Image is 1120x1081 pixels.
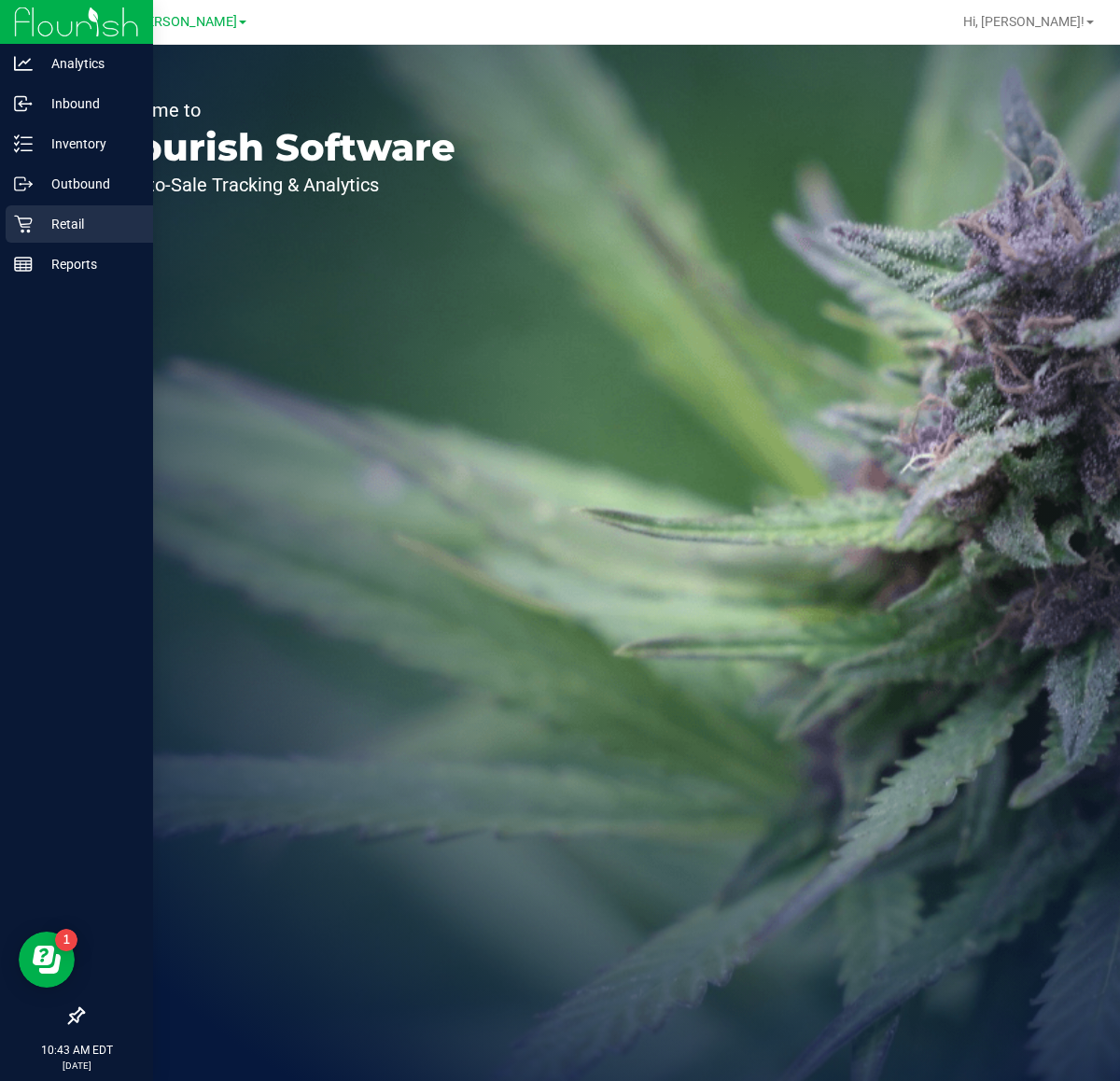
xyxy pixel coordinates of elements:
inline-svg: Analytics [14,54,33,73]
iframe: Resource center unread badge [55,929,77,951]
inline-svg: Retail [14,215,33,233]
p: [DATE] [8,1059,145,1073]
p: Reports [33,253,145,275]
inline-svg: Outbound [14,175,33,193]
span: Hi, [PERSON_NAME]! [963,14,1085,29]
p: 10:43 AM EDT [8,1042,145,1059]
p: Inventory [33,133,145,155]
p: Inbound [33,92,145,115]
span: [PERSON_NAME] [134,14,237,30]
inline-svg: Inbound [14,94,33,113]
p: Outbound [33,173,145,195]
p: Retail [33,213,145,235]
p: Analytics [33,52,145,75]
p: Welcome to [101,101,455,119]
inline-svg: Reports [14,255,33,274]
inline-svg: Inventory [14,134,33,153]
p: Flourish Software [101,129,455,166]
p: Seed-to-Sale Tracking & Analytics [101,175,455,194]
iframe: Resource center [19,932,75,988]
